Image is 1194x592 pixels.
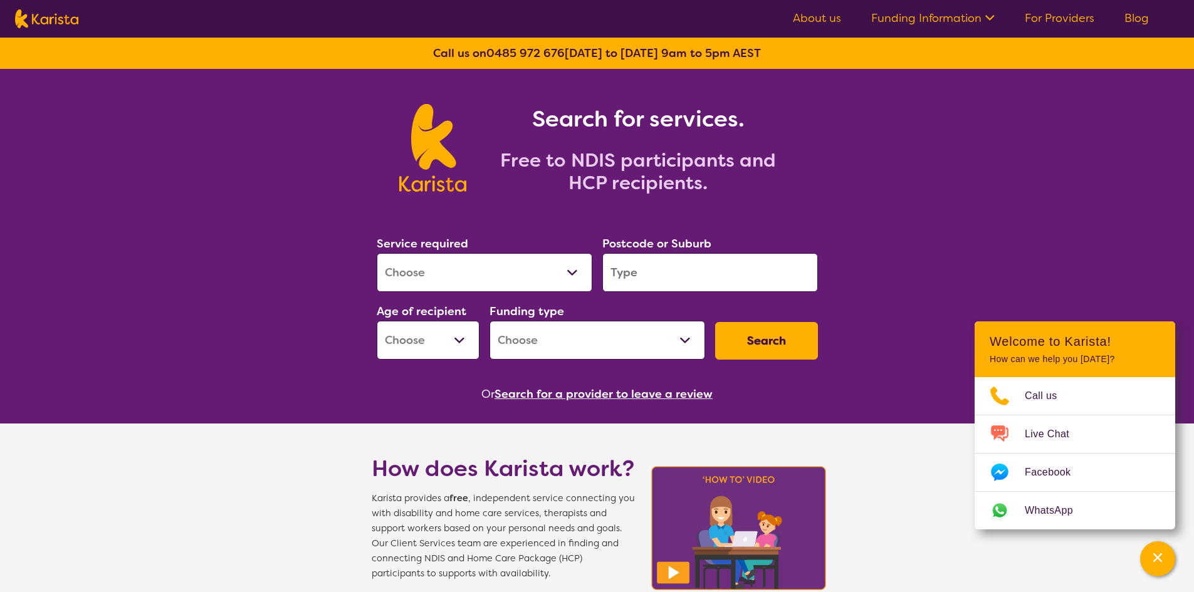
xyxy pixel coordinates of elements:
h2: Welcome to Karista! [990,334,1160,349]
input: Type [602,253,818,292]
a: 0485 972 676 [486,46,565,61]
button: Search for a provider to leave a review [495,385,713,403]
label: Age of recipient [377,304,466,319]
h2: Free to NDIS participants and HCP recipients. [481,149,795,194]
img: Karista logo [399,104,466,192]
b: Call us on [DATE] to [DATE] 9am to 5pm AEST [433,46,761,61]
label: Funding type [490,304,564,319]
h1: Search for services. [481,104,795,134]
button: Search [715,322,818,360]
button: Channel Menu [1140,541,1175,576]
a: Funding Information [871,11,995,26]
span: WhatsApp [1025,501,1088,520]
span: Or [481,385,495,403]
p: How can we help you [DATE]? [990,354,1160,365]
label: Service required [377,236,468,251]
div: Channel Menu [975,321,1175,529]
span: Live Chat [1025,425,1084,444]
ul: Choose channel [975,377,1175,529]
h1: How does Karista work? [372,454,635,484]
a: Blog [1124,11,1149,26]
a: Web link opens in a new tab. [975,492,1175,529]
a: About us [793,11,841,26]
img: Karista logo [15,9,78,28]
span: Karista provides a , independent service connecting you with disability and home care services, t... [372,491,635,581]
span: Call us [1025,387,1072,405]
a: For Providers [1025,11,1094,26]
b: free [449,492,468,504]
span: Facebook [1025,463,1086,482]
label: Postcode or Suburb [602,236,711,251]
